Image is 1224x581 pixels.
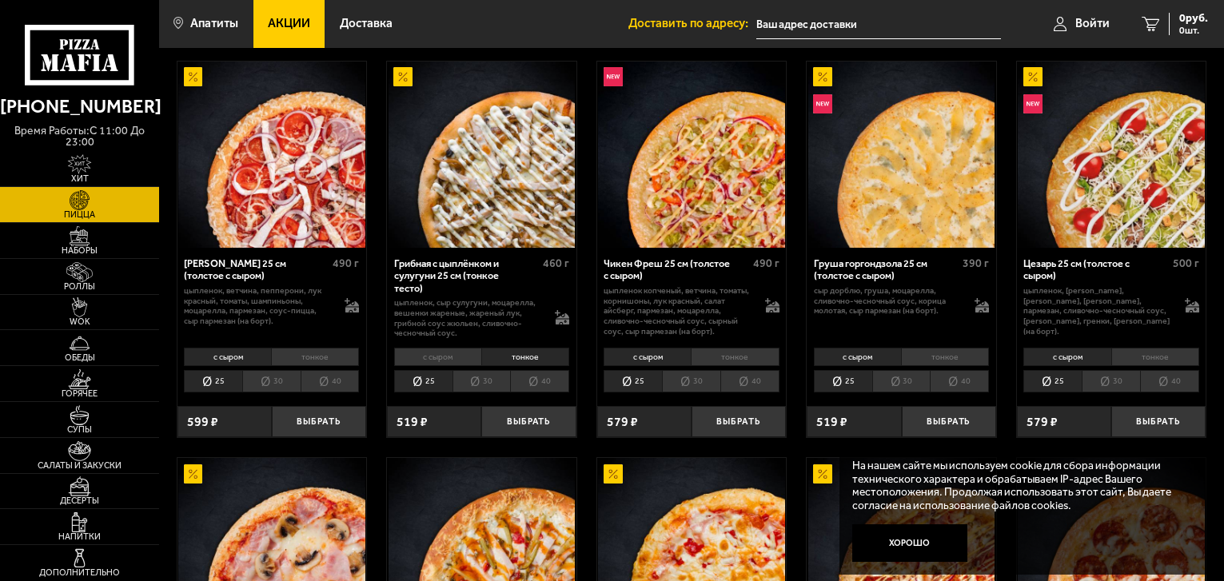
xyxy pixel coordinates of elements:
[607,416,638,428] span: 579 ₽
[340,18,393,30] span: Доставка
[807,62,996,249] a: АкционныйНовинкаГруша горгондзола 25 см (толстое с сыром)
[597,62,787,249] a: НовинкаЧикен Фреш 25 см (толстое с сыром)
[1111,406,1206,437] button: Выбрать
[902,406,996,437] button: Выбрать
[184,464,203,484] img: Акционный
[852,459,1184,511] p: На нашем сайте мы используем cookie для сбора информации технического характера и обрабатываем IP...
[872,370,931,392] li: 30
[178,62,365,249] img: Петровская 25 см (толстое с сыром)
[268,18,310,30] span: Акции
[481,348,569,366] li: тонкое
[481,406,576,437] button: Выбрать
[1023,257,1168,282] div: Цезарь 25 см (толстое с сыром)
[1179,13,1208,24] span: 0 руб.
[1023,67,1043,86] img: Акционный
[271,348,359,366] li: тонкое
[756,10,1001,39] input: Ваш адрес доставки
[691,348,779,366] li: тонкое
[184,67,203,86] img: Акционный
[394,348,481,366] li: с сыром
[190,18,238,30] span: Апатиты
[1075,18,1110,30] span: Войти
[394,370,453,392] li: 25
[1111,348,1199,366] li: тонкое
[184,348,271,366] li: с сыром
[1140,370,1199,392] li: 40
[394,298,542,339] p: цыпленок, сыр сулугуни, моцарелла, вешенки жареные, жареный лук, грибной соус Жюльен, сливочно-че...
[389,62,576,249] img: Грибная с цыплёнком и сулугуни 25 см (тонкое тесто)
[387,62,576,249] a: АкционныйГрибная с цыплёнком и сулугуни 25 см (тонкое тесто)
[753,257,779,270] span: 490 г
[604,464,623,484] img: Акционный
[814,348,901,366] li: с сыром
[453,370,511,392] li: 30
[184,257,329,282] div: [PERSON_NAME] 25 см (толстое с сыром)
[808,62,995,249] img: Груша горгондзола 25 см (толстое с сыром)
[177,62,367,249] a: АкционныйПетровская 25 см (толстое с сыром)
[692,406,786,437] button: Выбрать
[1082,370,1140,392] li: 30
[813,94,832,113] img: Новинка
[393,67,413,86] img: Акционный
[272,406,366,437] button: Выбрать
[394,257,539,294] div: Грибная с цыплёнком и сулугуни 25 см (тонкое тесто)
[604,286,752,337] p: цыпленок копченый, ветчина, томаты, корнишоны, лук красный, салат айсберг, пармезан, моцарелла, с...
[814,370,872,392] li: 25
[604,257,748,282] div: Чикен Фреш 25 см (толстое с сыром)
[901,348,989,366] li: тонкое
[187,416,218,428] span: 599 ₽
[397,416,428,428] span: 519 ₽
[184,370,242,392] li: 25
[604,67,623,86] img: Новинка
[813,464,832,484] img: Акционный
[1018,62,1205,249] img: Цезарь 25 см (толстое с сыром)
[1027,416,1058,428] span: 579 ₽
[1173,257,1199,270] span: 500 г
[816,416,847,428] span: 519 ₽
[930,370,989,392] li: 40
[1023,348,1110,366] li: с сыром
[184,286,332,327] p: цыпленок, ветчина, пепперони, лук красный, томаты, шампиньоны, моцарелла, пармезан, соус-пицца, с...
[1023,286,1171,337] p: цыпленок, [PERSON_NAME], [PERSON_NAME], [PERSON_NAME], пармезан, сливочно-чесночный соус, [PERSON...
[604,348,691,366] li: с сыром
[1023,370,1082,392] li: 25
[852,524,967,563] button: Хорошо
[543,257,569,270] span: 460 г
[598,62,785,249] img: Чикен Фреш 25 см (толстое с сыром)
[333,257,359,270] span: 490 г
[813,67,832,86] img: Акционный
[628,18,756,30] span: Доставить по адресу:
[242,370,301,392] li: 30
[720,370,779,392] li: 40
[963,257,989,270] span: 390 г
[301,370,360,392] li: 40
[510,370,569,392] li: 40
[662,370,720,392] li: 30
[814,257,959,282] div: Груша горгондзола 25 см (толстое с сыром)
[1179,26,1208,35] span: 0 шт.
[1023,94,1043,113] img: Новинка
[604,370,662,392] li: 25
[1017,62,1206,249] a: АкционныйНовинкаЦезарь 25 см (толстое с сыром)
[814,286,962,316] p: сыр дорблю, груша, моцарелла, сливочно-чесночный соус, корица молотая, сыр пармезан (на борт).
